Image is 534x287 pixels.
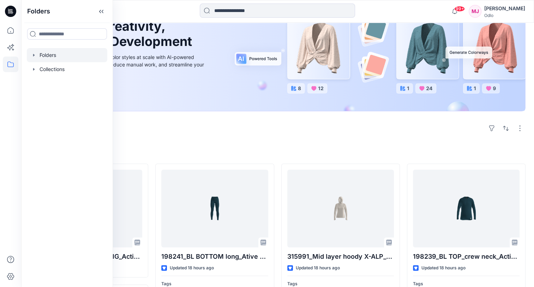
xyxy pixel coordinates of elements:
[421,264,466,272] p: Updated 18 hours ago
[296,264,340,272] p: Updated 18 hours ago
[454,6,465,12] span: 99+
[287,252,394,262] p: 315991_Mid layer hoody X-ALP_SMS_3D
[413,252,520,262] p: 198239_BL TOP_crew neck_Active X-Warm Kids_SMS_3D
[170,264,214,272] p: Updated 18 hours ago
[484,13,525,18] div: Odlo
[469,5,481,18] div: MJ
[161,170,268,247] a: 198241_BL BOTTOM long_Ative X-Warm_SMS_3D
[30,148,526,157] h4: Styles
[287,170,394,247] a: 315991_Mid layer hoody X-ALP_SMS_3D
[161,252,268,262] p: 198241_BL BOTTOM long_Ative X-Warm_SMS_3D
[413,170,520,247] a: 198239_BL TOP_crew neck_Active X-Warm Kids_SMS_3D
[47,53,206,76] div: Explore ideas faster and recolor styles at scale with AI-powered tools that boost creativity, red...
[484,4,525,13] div: [PERSON_NAME]
[47,84,206,98] a: Discover more
[47,19,195,49] h1: Unleash Creativity, Speed Up Development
